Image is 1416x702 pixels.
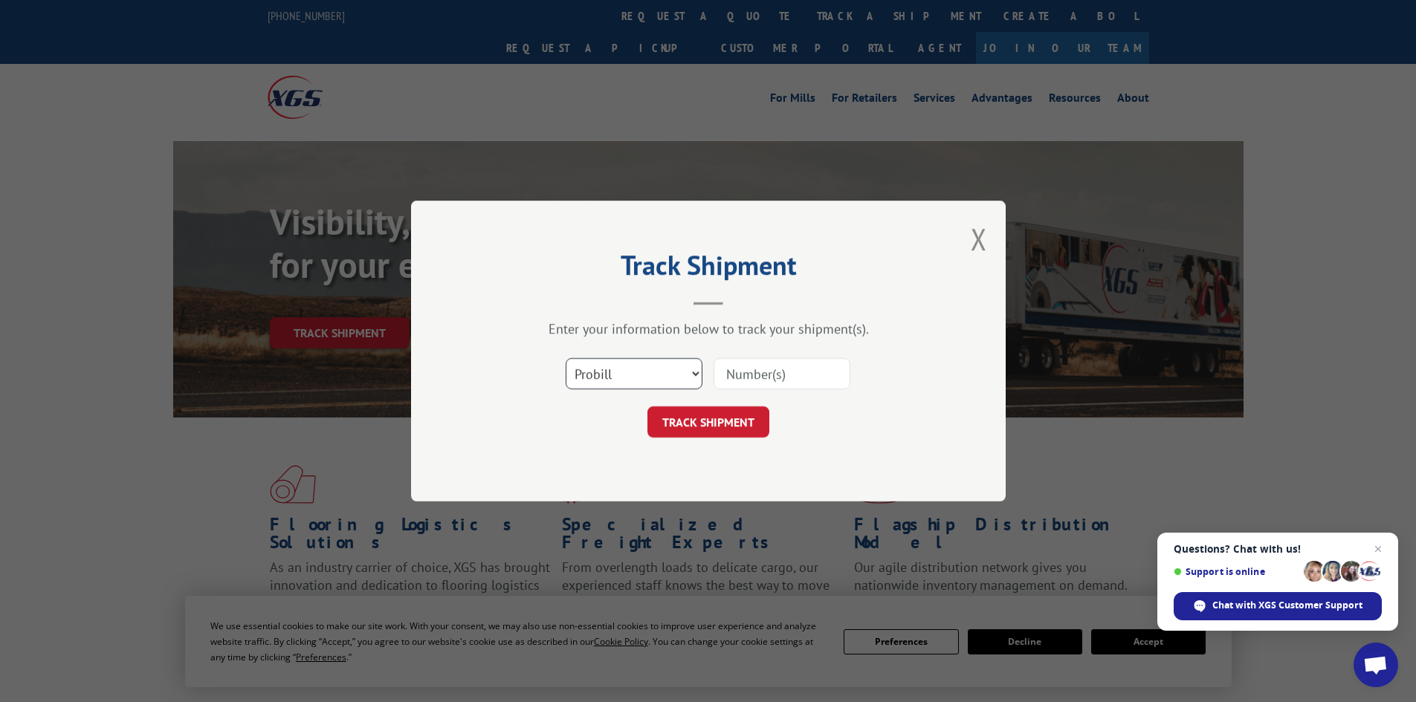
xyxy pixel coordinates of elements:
[1174,566,1299,577] span: Support is online
[485,255,931,283] h2: Track Shipment
[714,358,850,389] input: Number(s)
[1174,543,1382,555] span: Questions? Chat with us!
[1369,540,1387,558] span: Close chat
[1354,643,1398,687] div: Open chat
[971,219,987,259] button: Close modal
[647,406,769,438] button: TRACK SHIPMENT
[1174,592,1382,620] div: Chat with XGS Customer Support
[485,320,931,337] div: Enter your information below to track your shipment(s).
[1212,599,1362,612] span: Chat with XGS Customer Support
